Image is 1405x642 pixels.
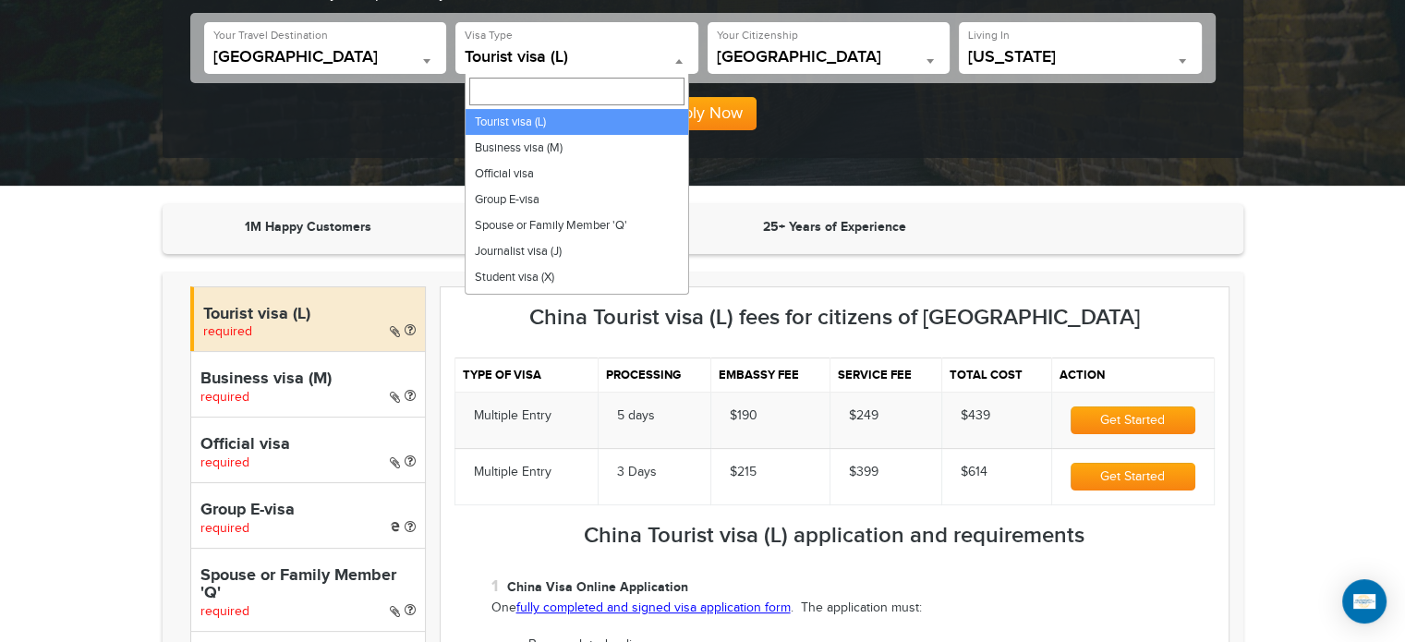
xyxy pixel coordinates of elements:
[203,324,252,339] span: required
[203,306,416,324] h4: Tourist visa (L)
[1342,579,1387,624] div: Open Intercom Messenger
[213,48,438,74] span: India
[454,524,1215,548] h3: China Tourist visa (L) application and requirements
[849,408,878,423] span: $249
[961,408,990,423] span: $439
[200,521,249,536] span: required
[469,78,684,105] input: Search
[730,408,757,423] span: $190
[213,28,328,43] label: Your Travel Destination
[466,264,688,290] li: Student visa (X)
[763,219,906,235] strong: 25+ Years of Experience
[200,436,416,454] h4: Official visa
[941,357,1051,392] th: Total cost
[617,465,657,479] span: 3 Days
[1071,406,1194,434] button: Get Started
[491,600,1215,618] p: One . The application must:
[968,28,1010,43] label: Living In
[465,48,689,74] span: Tourist visa (L)
[598,357,710,392] th: Processing
[465,48,689,67] span: Tourist visa (L)
[474,408,551,423] span: Multiple Entry
[1071,413,1194,428] a: Get Started
[717,48,941,74] span: United States
[971,218,1225,240] iframe: Customer reviews powered by Trustpilot
[849,465,878,479] span: $399
[200,604,249,619] span: required
[466,187,688,212] li: Group E-visa
[968,48,1193,67] span: Ohio
[1052,357,1214,392] th: Action
[466,212,688,238] li: Spouse or Family Member 'Q'
[465,28,513,43] label: Visa Type
[730,465,757,479] span: $215
[474,465,551,479] span: Multiple Entry
[1071,463,1194,491] button: Get Started
[200,502,416,520] h4: Group E-visa
[1071,469,1194,484] a: Get Started
[200,567,416,604] h4: Spouse or Family Member 'Q'
[245,219,371,235] strong: 1M Happy Customers
[507,579,688,595] strong: China Visa Online Application
[200,455,249,470] span: required
[717,48,941,67] span: United States
[710,357,830,392] th: Embassy fee
[968,48,1193,74] span: Ohio
[200,370,416,389] h4: Business visa (M)
[466,135,688,161] li: Business visa (M)
[466,109,688,135] li: Tourist visa (L)
[516,600,791,615] a: fully completed and signed visa application form
[649,97,757,130] button: Apply Now
[717,28,798,43] label: Your Citizenship
[466,161,688,187] li: Official visa
[466,238,688,264] li: Journalist visa (J)
[466,290,688,316] li: Crew visa (C)
[830,357,942,392] th: Service fee
[213,48,438,67] span: India
[454,306,1215,330] h3: China Tourist visa (L) fees for citizens of [GEOGRAPHIC_DATA]
[454,357,598,392] th: Type of visa
[200,390,249,405] span: required
[961,465,987,479] span: $614
[617,408,655,423] span: 5 days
